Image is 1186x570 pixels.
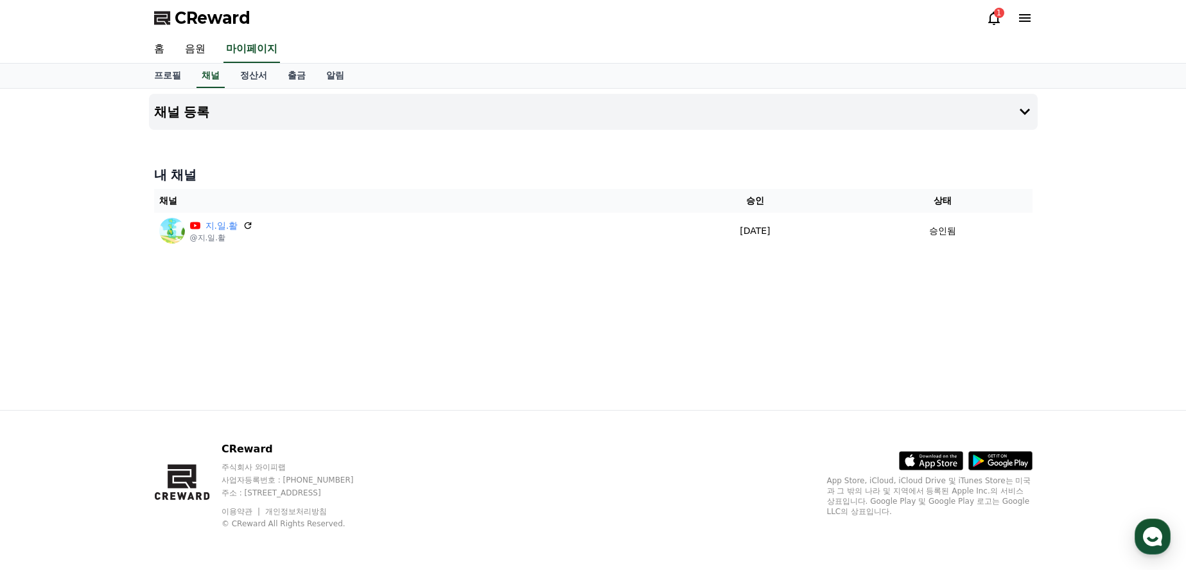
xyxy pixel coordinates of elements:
a: 마이페이지 [223,36,280,63]
a: 알림 [316,64,354,88]
th: 상태 [853,189,1032,213]
p: [DATE] [662,224,848,238]
p: 승인됨 [929,224,956,238]
a: 이용약관 [222,507,262,516]
h4: 내 채널 [154,166,1033,184]
a: 출금 [277,64,316,88]
a: 개인정보처리방침 [265,507,327,516]
p: @지.일.활 [190,233,254,243]
a: 1 [986,10,1002,26]
p: 주식회사 와이피랩 [222,462,378,472]
a: 지.일.활 [205,219,238,233]
div: 1 [994,8,1004,18]
button: 채널 등록 [149,94,1038,130]
p: © CReward All Rights Reserved. [222,519,378,529]
img: 지.일.활 [159,218,185,244]
a: 채널 [196,64,225,88]
h4: 채널 등록 [154,105,210,119]
a: 홈 [144,36,175,63]
p: 사업자등록번호 : [PHONE_NUMBER] [222,475,378,485]
a: 음원 [175,36,216,63]
p: App Store, iCloud, iCloud Drive 및 iTunes Store는 미국과 그 밖의 나라 및 지역에서 등록된 Apple Inc.의 서비스 상표입니다. Goo... [827,476,1033,517]
p: 주소 : [STREET_ADDRESS] [222,488,378,498]
th: 승인 [657,189,853,213]
a: 정산서 [230,64,277,88]
a: 프로필 [144,64,191,88]
p: CReward [222,441,378,457]
span: CReward [175,8,250,28]
th: 채널 [154,189,658,213]
a: CReward [154,8,250,28]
